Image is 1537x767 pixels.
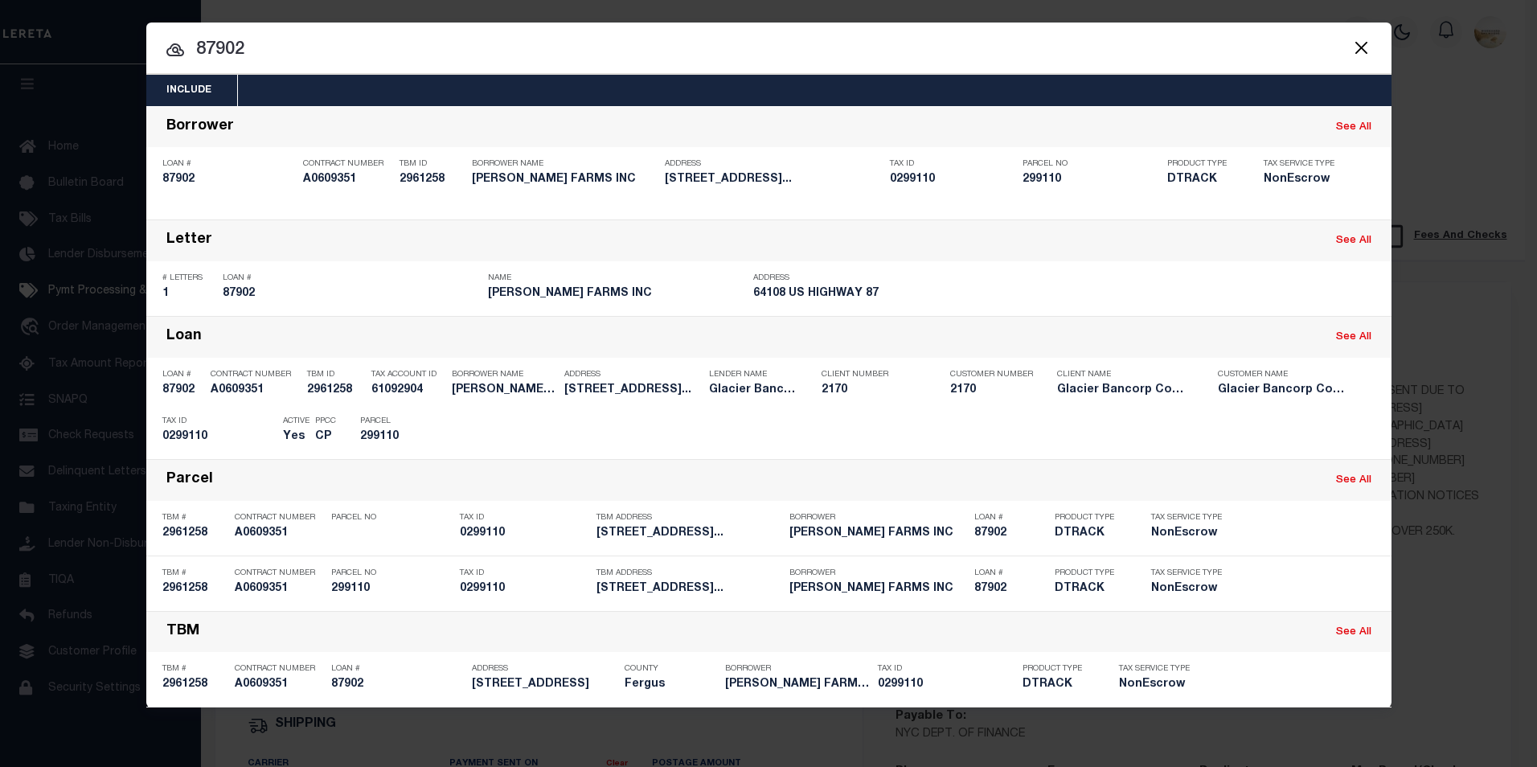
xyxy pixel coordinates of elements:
[452,370,556,379] p: Borrower Name
[162,527,227,540] h5: 2961258
[488,273,745,283] p: Name
[472,678,617,691] h5: 1049 LOUSE CREEK LANE
[596,568,781,578] p: TBM Address
[162,383,203,397] h5: 87902
[331,582,452,596] h5: 299110
[307,370,363,379] p: TBM ID
[1351,37,1372,58] button: Close
[235,568,323,578] p: Contract Number
[789,513,966,523] p: Borrower
[1119,664,1199,674] p: Tax Service Type
[596,527,781,540] h5: 1049 LOUSE CREEK LANE LEWISTOWN...
[878,664,1014,674] p: Tax ID
[564,383,701,397] h5: 1049 LOUSE CREEK LANE LEWISTOWN...
[1057,383,1194,397] h5: Glacier Bancorp Commercial
[360,416,432,426] p: Parcel
[166,471,213,490] div: Parcel
[452,383,556,397] h5: THOM FARMS INC
[1336,475,1371,486] a: See All
[331,568,452,578] p: Parcel No
[235,664,323,674] p: Contract Number
[472,173,657,187] h5: THOM FARMS INC
[1023,678,1095,691] h5: DTRACK
[725,664,870,674] p: Borrower
[625,678,717,691] h5: Fergus
[1218,383,1355,397] h5: Glacier Bancorp Commercial
[303,173,391,187] h5: A0609351
[1023,159,1159,169] p: Parcel No
[1055,513,1127,523] p: Product Type
[665,173,882,187] h5: 1049 LOUSE CREEK LANE LEWISTOWN...
[950,370,1033,379] p: Customer Number
[371,383,444,397] h5: 61092904
[1151,582,1223,596] h5: NonEscrow
[211,383,299,397] h5: A0609351
[1336,627,1371,638] a: See All
[223,273,480,283] p: Loan #
[625,664,717,674] p: County
[162,513,227,523] p: TBM #
[890,159,1014,169] p: Tax ID
[890,173,1014,187] h5: 0299110
[1167,173,1240,187] h5: DTRACK
[166,623,199,642] div: TBM
[665,159,882,169] p: Address
[472,664,617,674] p: Address
[1151,513,1223,523] p: Tax Service Type
[166,118,234,137] div: Borrower
[789,582,966,596] h5: THOM FARMS INC
[974,568,1047,578] p: Loan #
[1119,678,1199,691] h5: NonEscrow
[460,527,588,540] h5: 0299110
[488,287,745,301] h5: THOM FARMS INC
[283,430,307,444] h5: Yes
[162,273,215,283] p: # Letters
[1336,236,1371,246] a: See All
[166,232,212,250] div: Letter
[1023,173,1159,187] h5: 299110
[460,568,588,578] p: Tax ID
[283,416,309,426] p: Active
[1167,159,1240,169] p: Product Type
[360,430,432,444] h5: 299110
[822,370,926,379] p: Client Number
[1151,568,1223,578] p: Tax Service Type
[822,383,926,397] h5: 2170
[331,678,464,691] h5: 87902
[315,430,336,444] h5: CP
[974,582,1047,596] h5: 87902
[950,383,1031,397] h5: 2170
[564,370,701,379] p: Address
[974,513,1047,523] p: Loan #
[331,513,452,523] p: Parcel No
[162,287,215,301] h5: 1
[472,159,657,169] p: Borrower Name
[162,678,227,691] h5: 2961258
[1218,370,1355,379] p: Customer Name
[1055,568,1127,578] p: Product Type
[146,75,232,106] button: Include
[1023,664,1095,674] p: Product Type
[162,568,227,578] p: TBM #
[162,173,295,187] h5: 87902
[331,664,464,674] p: Loan #
[315,416,336,426] p: PPCC
[596,513,781,523] p: TBM Address
[974,527,1047,540] h5: 87902
[1057,370,1194,379] p: Client Name
[1055,527,1127,540] h5: DTRACK
[1055,582,1127,596] h5: DTRACK
[162,416,275,426] p: Tax ID
[162,664,227,674] p: TBM #
[162,430,275,444] h5: 0299110
[146,36,1391,64] input: Start typing...
[878,678,1014,691] h5: 0299110
[162,370,203,379] p: Loan #
[166,328,202,347] div: Loan
[1264,173,1344,187] h5: NonEscrow
[1151,527,1223,540] h5: NonEscrow
[1336,332,1371,342] a: See All
[211,370,299,379] p: Contract Number
[400,159,464,169] p: TBM ID
[307,383,363,397] h5: 2961258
